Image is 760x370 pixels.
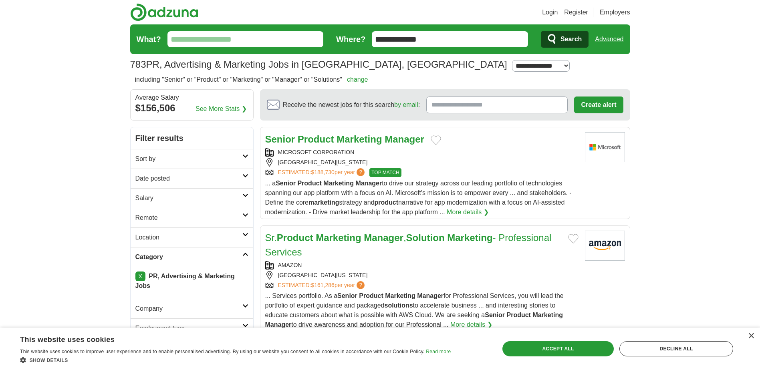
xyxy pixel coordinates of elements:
a: Login [542,8,558,17]
a: Employers [600,8,630,17]
strong: product [375,199,399,206]
a: Sr.Product Marketing Manager,Solution Marketing- Professional Services [265,232,552,257]
button: Create alert [574,97,623,113]
a: Sort by [131,149,253,169]
strong: Product [506,312,530,318]
strong: Senior [265,134,295,145]
a: X [135,271,145,281]
h2: Company [135,304,242,314]
h2: including "Senior" or "Product" or "Marketing" or "Manager" or "Solutions" [135,75,368,84]
strong: Product [359,292,383,299]
strong: Manager [385,134,424,145]
div: [GEOGRAPHIC_DATA][US_STATE] [265,158,579,167]
strong: Manager [265,321,292,328]
span: 783 [130,57,146,72]
h2: Remote [135,213,242,223]
span: Search [560,31,582,47]
strong: Senior [276,180,296,187]
h2: Category [135,252,242,262]
a: More details ❯ [447,207,489,217]
span: $188,730 [311,169,334,175]
div: Average Salary [135,95,248,101]
a: Advanced [595,31,623,47]
div: Show details [20,356,451,364]
strong: PR, Advertising & Marketing Jobs [135,273,235,289]
strong: Senior [485,312,505,318]
span: ... a to drive our strategy across our leading portfolio of technologies spanning our app platfor... [265,180,572,215]
div: Accept all [502,341,614,356]
h2: Salary [135,193,242,203]
a: Salary [131,188,253,208]
strong: Manager [355,180,382,187]
strong: Marketing [385,292,415,299]
a: More details ❯ [450,320,492,330]
strong: Senior [337,292,357,299]
button: Search [541,31,589,48]
img: Amazon logo [585,231,625,261]
a: See More Stats ❯ [196,104,247,114]
strong: Solution [406,232,445,243]
button: Add to favorite jobs [568,234,579,243]
a: Date posted [131,169,253,188]
span: $161,286 [311,282,334,288]
div: Close [748,333,754,339]
strong: Product [297,180,321,187]
strong: solutions [385,302,413,309]
label: What? [137,33,161,45]
a: Company [131,299,253,318]
div: Decline all [619,341,733,356]
strong: Marketing [323,180,354,187]
span: ? [357,281,365,289]
strong: Product [298,134,334,145]
a: Remote [131,208,253,227]
h2: Employment type [135,324,242,333]
strong: Manager [417,292,444,299]
a: change [347,76,368,83]
span: ... Services portfolio. As a for Professional Services, you will lead the portfolio of expert gui... [265,292,564,328]
div: This website uses cookies [20,332,431,344]
a: Register [564,8,588,17]
a: MICROSOFT CORPORATION [278,149,355,155]
h2: Date posted [135,174,242,183]
a: Employment type [131,318,253,338]
span: ? [357,168,365,176]
strong: Marketing [532,312,563,318]
span: This website uses cookies to improve user experience and to enable personalised advertising. By u... [20,349,425,354]
strong: Product [277,232,313,243]
strong: Manager [364,232,403,243]
a: Read more, opens a new window [426,349,451,354]
h2: Filter results [131,127,253,149]
a: by email [394,101,418,108]
a: ESTIMATED:$188,730per year? [278,168,367,177]
button: Add to favorite jobs [431,135,441,145]
span: Show details [30,358,68,363]
img: Microsoft logo [585,132,625,162]
a: ESTIMATED:$161,286per year? [278,281,367,290]
h2: Location [135,233,242,242]
a: Category [131,247,253,267]
strong: Marketing [316,232,361,243]
label: Where? [336,33,365,45]
a: Senior Product Marketing Manager [265,134,424,145]
img: Adzuna logo [130,3,198,21]
strong: Marketing [337,134,382,145]
h1: PR, Advertising & Marketing Jobs in [GEOGRAPHIC_DATA], [GEOGRAPHIC_DATA] [130,59,507,70]
span: TOP MATCH [369,168,401,177]
a: AMAZON [278,262,302,268]
span: Receive the newest jobs for this search : [283,100,420,110]
h2: Sort by [135,154,242,164]
a: Location [131,227,253,247]
div: $156,506 [135,101,248,115]
strong: Marketing [447,232,492,243]
div: [GEOGRAPHIC_DATA][US_STATE] [265,271,579,280]
strong: marketing [308,199,339,206]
